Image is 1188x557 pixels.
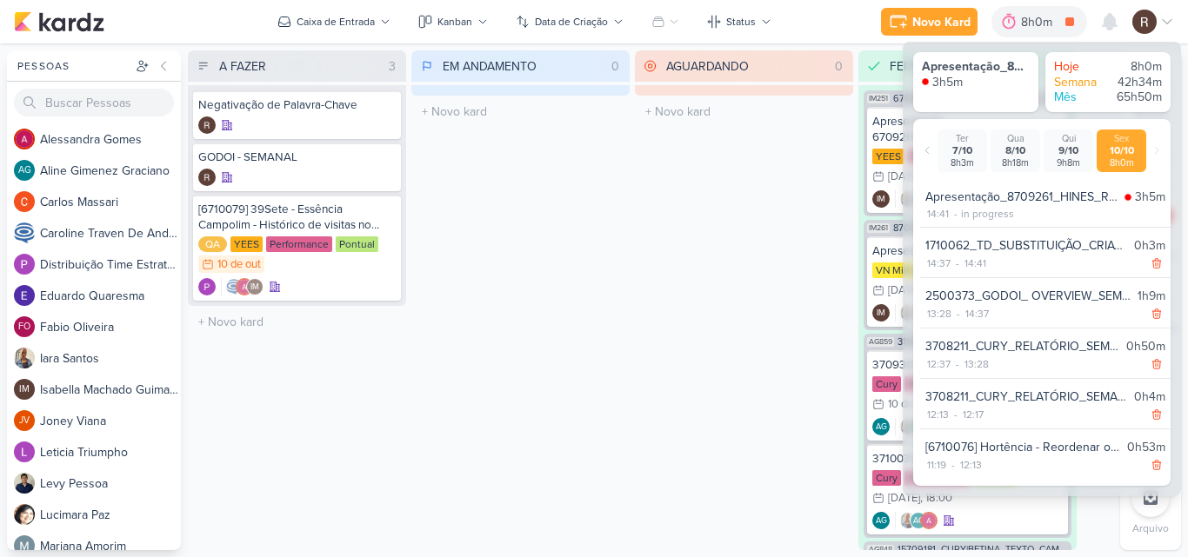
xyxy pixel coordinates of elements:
div: Joney Viana [14,410,35,431]
div: L u c i m a r a P a z [40,506,181,524]
div: Colaboradores: Iara Santos, Caroline Traven De Andrade, Alessandra Gomes [895,304,938,322]
div: 13:28 [925,306,953,322]
p: FO [18,322,30,332]
div: L e v y P e s s o a [40,474,181,493]
div: Cury [872,470,901,486]
div: Cury [872,376,901,392]
div: VN Millenium [872,262,942,278]
div: - [953,306,964,322]
div: Criador(a): Aline Gimenez Graciano [872,418,890,435]
div: Colaboradores: Caroline Traven De Andrade, Alessandra Gomes, Isabella Machado Guimarães [221,278,264,295]
div: 3709301_CURY_RELATORIO_MENSAL_CAMPANHA_CONTRATAÇÃO_RJ [872,357,1063,373]
div: C a r l o s M a s s a r i [40,193,181,211]
p: AG [876,423,887,432]
input: + Novo kard [191,309,403,335]
div: Apresentação_8709261_HINES_REPORT_MENSAL_SETEMBRO [922,59,1030,75]
img: Rafael Dornelles [198,116,216,134]
div: 1710062_TD_SUBSTITUIÇÃO_CRIATIVOS_META_LCSA [925,236,1127,255]
p: AG [18,166,31,176]
div: Aline Gimenez Graciano [910,512,927,529]
div: 8h18m [994,157,1037,169]
div: M a r i a n a A m o r i m [40,537,181,555]
div: [DATE] [888,285,920,296]
div: Aline Gimenez Graciano [14,160,35,181]
div: Colaboradores: Iara Santos, Caroline Traven De Andrade, Alessandra Gomes [895,190,938,208]
div: 10/10 [1100,144,1143,157]
div: 0h4m [1134,388,1165,406]
div: Apresentação_8709261_HINES_REPORT_MENSAL_SETEMBRO [872,243,1063,259]
div: 12:13 [958,457,984,473]
img: Caroline Traven De Andrade [225,278,243,295]
div: E d u a r d o Q u a r e s m a [40,287,181,305]
div: 0 [828,57,850,76]
p: IM [19,385,30,395]
div: Criador(a): Rafael Dornelles [198,116,216,134]
div: 11:19 [925,457,948,473]
span: IM251 [867,94,890,103]
div: 13:28 [963,356,991,372]
div: 8/10 [994,144,1037,157]
input: Buscar Pessoas [14,89,174,116]
div: Aline Gimenez Graciano [872,512,890,529]
div: YEES [230,236,263,252]
div: Criador(a): Distribuição Time Estratégico [198,278,216,295]
span: AG848 [867,545,894,554]
div: F a b i o O l i v e i r a [40,318,181,336]
p: JV [19,416,30,426]
div: Negativação de Palavra-Chave [198,97,396,113]
div: Criador(a): Aline Gimenez Graciano [872,512,890,529]
img: Rafael Dornelles [198,169,216,186]
div: Colaboradores: Iara Santos, Aline Gimenez Graciano, Alessandra Gomes [895,418,938,435]
span: 3110031_CURY_CAMPANHA_CONTRATAÇÃO_RJ_KARDZ_MAE [898,337,1068,347]
button: Novo Kard [881,8,978,36]
div: - [951,206,961,222]
div: , 18:00 [920,493,952,504]
div: Sex [1100,133,1143,144]
img: Alessandra Gomes [236,278,253,295]
div: 3710033_CURY_CAMPANHA_DE_CONTRATAÇÃO_RJ_V4 [872,451,1063,467]
div: Criador(a): Rafael Dornelles [198,169,216,186]
div: 10 de out [217,259,261,270]
div: 9/10 [1047,144,1090,157]
p: AG [876,517,887,526]
div: - [952,255,963,271]
div: Qui [1047,133,1090,144]
p: AG [913,517,924,526]
img: tracking [1125,194,1131,201]
div: 0h50m [1126,337,1165,355]
div: Criador(a): Isabella Machado Guimarães [872,190,890,208]
div: 3708211_CURY_RELATÓRIO_SEMANAL_CAMPANHA_CONTRATAÇÃO_RJ [925,337,1119,355]
img: Eduardo Quaresma [14,285,35,306]
div: A l i n e G i m e n e z G r a c i a n o [40,162,181,180]
div: 12:37 [925,356,952,372]
div: 8h0m [1100,157,1143,169]
div: in progress [961,206,1014,222]
div: 14:37 [964,306,991,322]
div: Isabella Machado Guimarães [872,190,890,208]
div: D i s t r i b u i ç ã o T i m e E s t r a t é g i c o [40,255,181,274]
img: tracking [922,78,929,85]
img: kardz.app [14,11,104,32]
p: IM [250,283,259,292]
div: I s a b e l l a M a c h a d o G u i m a r ã e s [40,381,181,399]
div: - [948,457,958,473]
div: A l e s s a n d r a G o m e s [40,130,181,149]
div: [6710079] 39Sete - Essência Campolim - Histórico de visitas no Raio-x [198,202,396,233]
img: Alessandra Gomes [920,512,938,529]
div: 14:37 [925,255,952,271]
div: 42h34m [1110,75,1162,90]
img: Carlos Massari [14,191,35,212]
div: 12:17 [961,407,985,422]
div: [DATE] [888,171,920,182]
img: Iara Santos [14,348,35,368]
div: 3 [382,57,403,76]
div: 0 [604,57,626,76]
img: Iara Santos [899,512,917,529]
div: Apresentação_8709261_HINES_REPORT_MENSAL_SETEMBRO [925,188,1118,206]
div: Colaboradores: Iara Santos, Aline Gimenez Graciano, Alessandra Gomes [895,512,938,529]
div: 2500373_GODOI_ OVERVIEW_SEMANAL_COMPORTAMENTO_LEADS [925,287,1131,305]
span: 8709261_HINES_REPORT_MENSAL_SETEMBRO [893,223,1068,233]
div: 12:13 [925,407,951,422]
img: Leticia Triumpho [14,441,35,462]
div: 7/10 [941,144,984,157]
